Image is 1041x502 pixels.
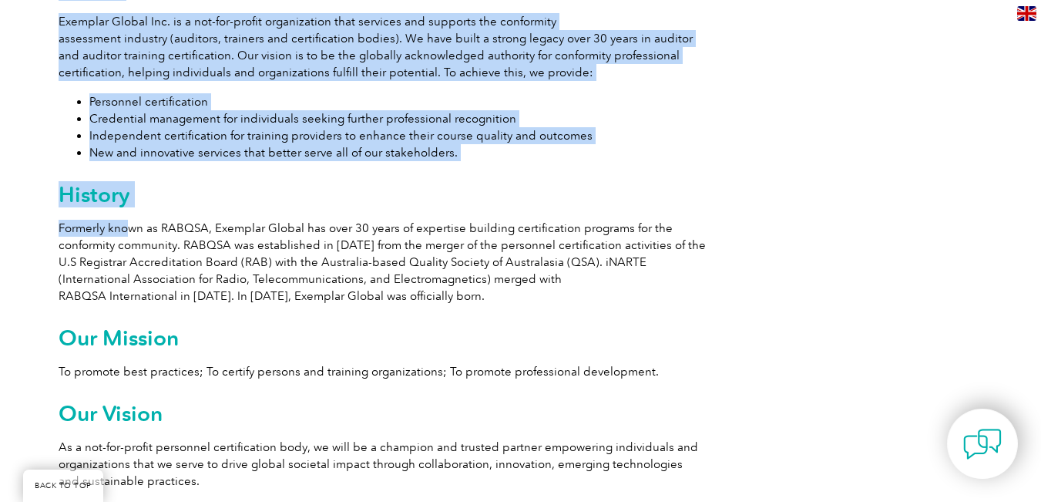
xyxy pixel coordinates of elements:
a: BACK TO TOP [23,470,103,502]
img: en [1017,6,1036,21]
h2: History [59,182,706,207]
li: Personnel certification [89,93,706,110]
p: As a not-for-profit personnel certification body, we will be a champion and trusted partner empow... [59,439,706,490]
p: To promote best practices; To certify persons and training organizations; To promote professional... [59,363,706,380]
img: contact-chat.png [963,425,1002,463]
p: Exemplar Global Inc. is a not-for-profit organization that services and supports the conformity a... [59,13,706,81]
p: Formerly known as RABQSA, Exemplar Global has over 30 years of expertise building certification p... [59,220,706,305]
li: New and innovative services that better serve all of our stakeholders. [89,144,706,161]
h2: Our Mission [59,325,706,350]
b: Our Vision [59,400,163,426]
li: Credential management for individuals seeking further professional recognition [89,110,706,127]
li: Independent certification for training providers to enhance their course quality and outcomes [89,127,706,144]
